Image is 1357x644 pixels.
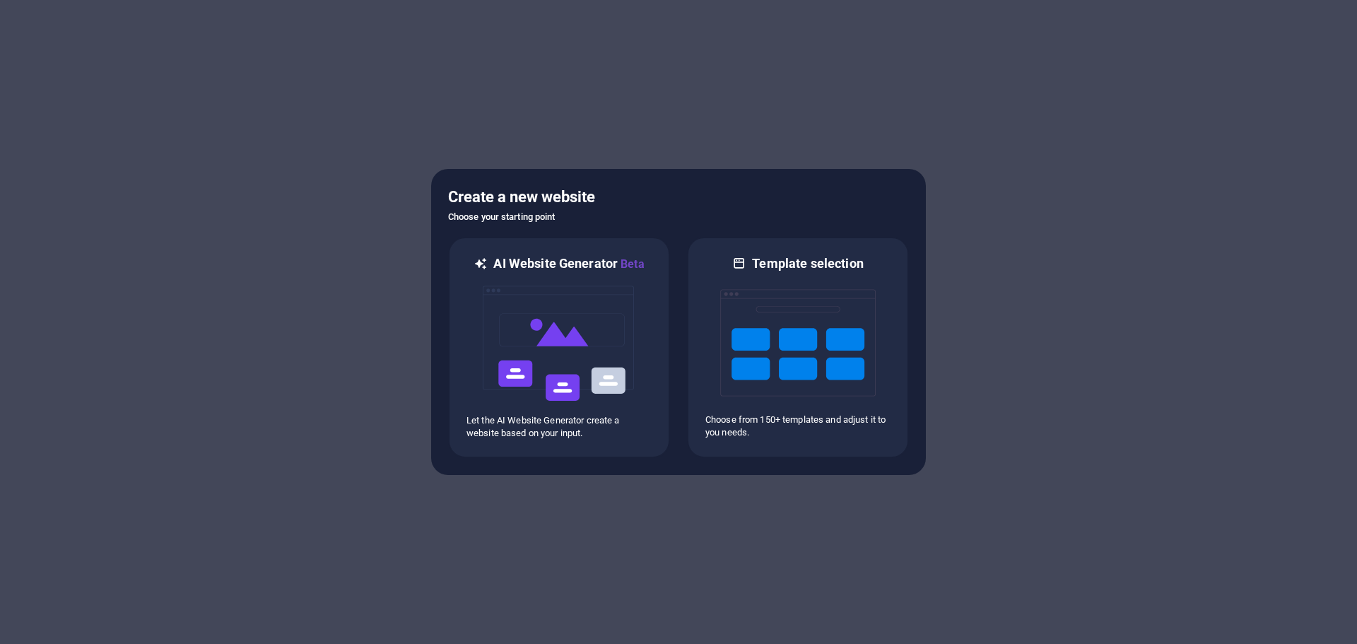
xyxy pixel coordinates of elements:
[448,209,909,226] h6: Choose your starting point
[481,273,637,414] img: ai
[687,237,909,458] div: Template selectionChoose from 150+ templates and adjust it to you needs.
[705,414,891,439] p: Choose from 150+ templates and adjust it to you needs.
[493,255,644,273] h6: AI Website Generator
[466,414,652,440] p: Let the AI Website Generator create a website based on your input.
[618,257,645,271] span: Beta
[448,186,909,209] h5: Create a new website
[752,255,863,272] h6: Template selection
[448,237,670,458] div: AI Website GeneratorBetaaiLet the AI Website Generator create a website based on your input.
